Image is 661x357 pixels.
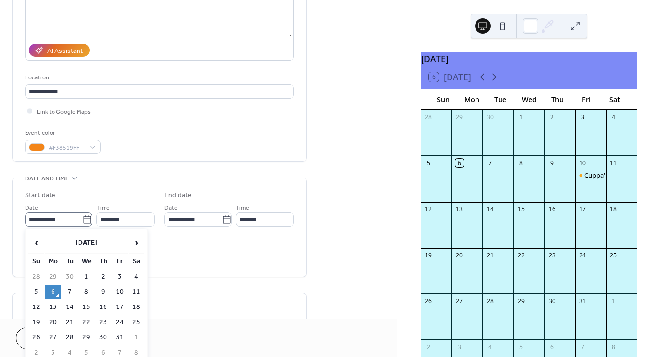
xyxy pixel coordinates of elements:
[579,205,587,213] div: 17
[129,233,144,253] span: ›
[129,285,144,299] td: 11
[486,343,494,352] div: 4
[457,89,486,109] div: Mon
[579,251,587,259] div: 24
[579,159,587,167] div: 10
[79,270,94,284] td: 1
[515,89,543,109] div: Wed
[455,113,464,121] div: 29
[486,205,494,213] div: 14
[62,270,78,284] td: 30
[486,113,494,121] div: 30
[95,315,111,330] td: 23
[45,270,61,284] td: 29
[548,113,556,121] div: 2
[28,300,44,314] td: 12
[129,315,144,330] td: 25
[455,251,464,259] div: 20
[112,315,128,330] td: 24
[25,190,55,201] div: Start date
[62,285,78,299] td: 7
[164,203,178,213] span: Date
[79,315,94,330] td: 22
[572,89,600,109] div: Fri
[45,255,61,269] th: Mo
[455,343,464,352] div: 3
[609,343,618,352] div: 8
[79,255,94,269] th: We
[112,285,128,299] td: 10
[62,315,78,330] td: 21
[609,205,618,213] div: 18
[424,113,433,121] div: 28
[609,159,618,167] div: 11
[486,297,494,306] div: 28
[62,331,78,345] td: 28
[579,297,587,306] div: 31
[129,300,144,314] td: 18
[601,89,629,109] div: Sat
[28,331,44,345] td: 26
[37,107,91,117] span: Link to Google Maps
[95,270,111,284] td: 2
[609,297,618,306] div: 1
[28,270,44,284] td: 28
[112,300,128,314] td: 17
[579,343,587,352] div: 7
[45,331,61,345] td: 27
[62,300,78,314] td: 14
[486,89,515,109] div: Tue
[25,73,292,83] div: Location
[95,331,111,345] td: 30
[62,255,78,269] th: Tu
[25,128,99,138] div: Event color
[95,285,111,299] td: 9
[236,203,249,213] span: Time
[45,232,128,254] th: [DATE]
[129,331,144,345] td: 1
[112,255,128,269] th: Fr
[29,44,90,57] button: AI Assistant
[424,159,433,167] div: 5
[517,159,525,167] div: 8
[28,285,44,299] td: 5
[25,174,69,184] span: Date and time
[79,300,94,314] td: 15
[543,89,572,109] div: Thu
[29,233,44,253] span: ‹
[28,315,44,330] td: 19
[609,251,618,259] div: 25
[112,270,128,284] td: 3
[548,159,556,167] div: 9
[579,113,587,121] div: 3
[28,255,44,269] th: Su
[548,251,556,259] div: 23
[45,285,61,299] td: 6
[517,251,525,259] div: 22
[455,159,464,167] div: 6
[47,46,83,56] div: AI Assistant
[16,327,76,349] button: Cancel
[486,159,494,167] div: 7
[517,205,525,213] div: 15
[455,205,464,213] div: 13
[429,89,457,109] div: Sun
[79,331,94,345] td: 29
[517,343,525,352] div: 5
[45,315,61,330] td: 20
[455,297,464,306] div: 27
[129,270,144,284] td: 4
[609,113,618,121] div: 4
[424,343,433,352] div: 2
[25,203,38,213] span: Date
[424,251,433,259] div: 19
[49,143,85,153] span: #F38519FF
[421,52,637,65] div: [DATE]
[548,343,556,352] div: 6
[548,205,556,213] div: 16
[548,297,556,306] div: 30
[79,285,94,299] td: 8
[424,205,433,213] div: 12
[164,190,192,201] div: End date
